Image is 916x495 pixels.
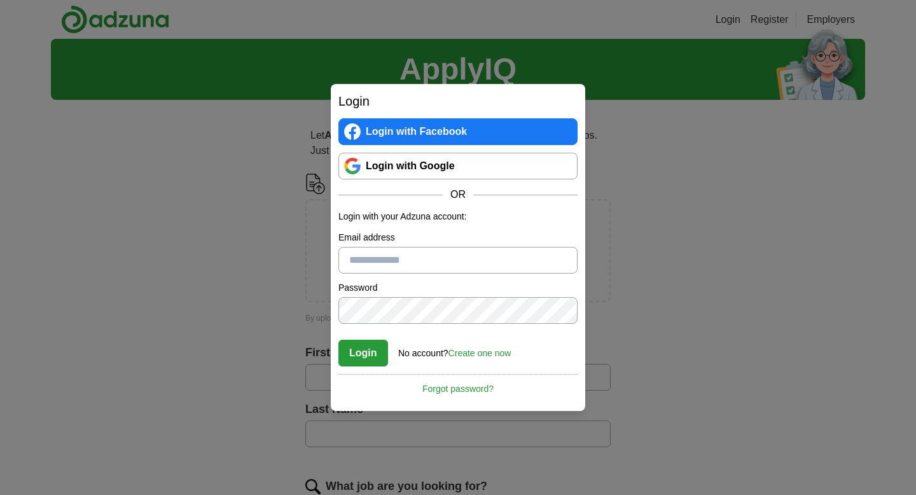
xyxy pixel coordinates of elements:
a: Login with Facebook [338,118,578,145]
label: Email address [338,231,578,244]
h2: Login [338,92,578,111]
button: Login [338,340,388,366]
a: Forgot password? [338,374,578,396]
a: Create one now [448,348,511,358]
span: OR [443,187,473,202]
a: Login with Google [338,153,578,179]
label: Password [338,281,578,295]
p: Login with your Adzuna account: [338,210,578,223]
div: No account? [398,339,511,360]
